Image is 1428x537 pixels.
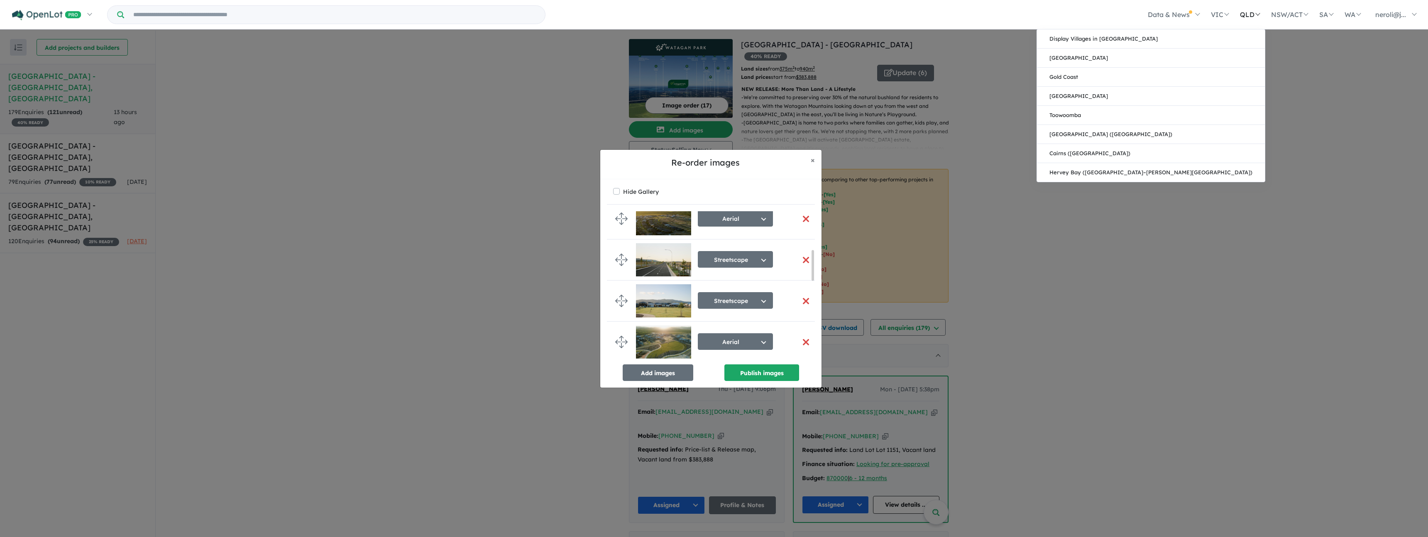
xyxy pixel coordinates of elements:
img: Openlot PRO Logo White [12,10,81,20]
h5: Re-order images [607,156,804,169]
a: [GEOGRAPHIC_DATA] [1037,87,1265,106]
button: Aerial [698,210,773,227]
button: Publish images [724,364,799,381]
a: Cairns ([GEOGRAPHIC_DATA]) [1037,144,1265,163]
img: Watagan%20Park%20Estate%20-%20Cooranbong___1736721549_1.jpg [636,284,691,317]
span: × [811,155,815,165]
a: Toowoomba [1037,106,1265,125]
a: [GEOGRAPHIC_DATA] [1037,49,1265,68]
img: drag.svg [615,336,628,348]
a: Display Villages in [GEOGRAPHIC_DATA] [1037,29,1265,49]
button: Streetscape [698,251,773,268]
a: [GEOGRAPHIC_DATA] ([GEOGRAPHIC_DATA]) [1037,125,1265,144]
img: Watagan%20Park%20Estate%20-%20Cooranbong___1736721549_0.jpg [636,243,691,276]
label: Hide Gallery [623,186,659,198]
img: drag.svg [615,212,628,225]
a: Hervey Bay ([GEOGRAPHIC_DATA]–[PERSON_NAME][GEOGRAPHIC_DATA]) [1037,163,1265,182]
span: neroli@j... [1375,10,1406,19]
input: Try estate name, suburb, builder or developer [126,6,543,24]
button: Streetscape [698,292,773,309]
button: Add images [623,364,693,381]
a: Gold Coast [1037,68,1265,87]
button: Aerial [698,333,773,350]
img: Watagan%20Park%20Estate%20-%20Cooranbong___1745987795.png [636,325,691,359]
img: drag.svg [615,295,628,307]
img: drag.svg [615,254,628,266]
img: Watagan%20Park%20Estate%20-%20Cooranbong___1736721549.jpg [636,202,691,235]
